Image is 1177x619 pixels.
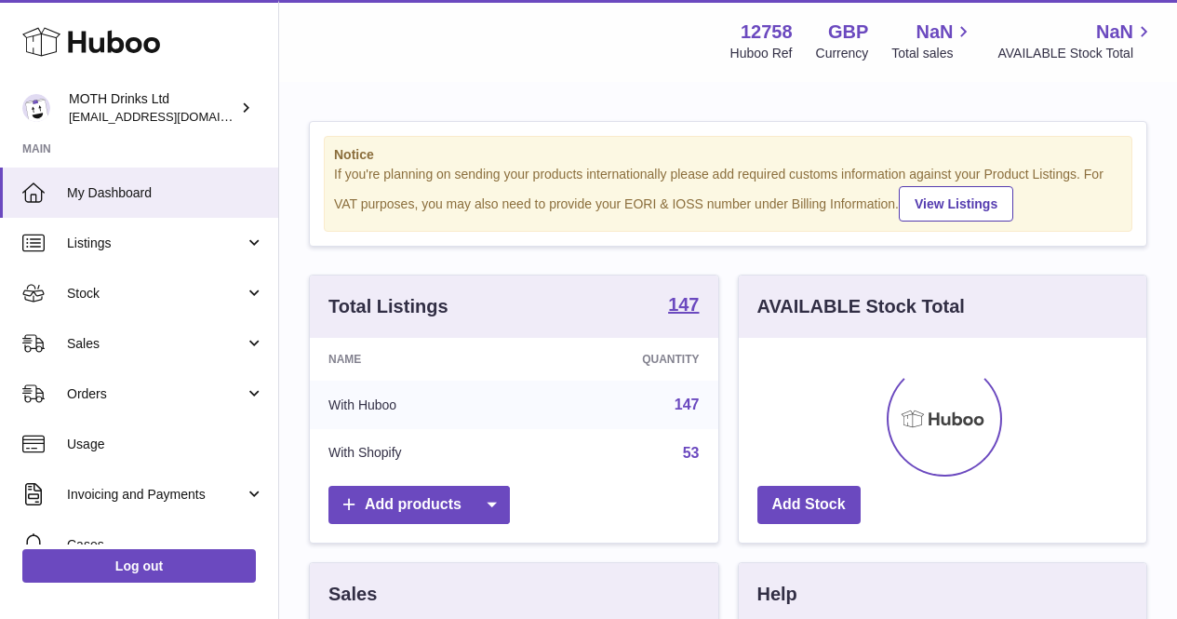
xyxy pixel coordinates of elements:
strong: GBP [828,20,868,45]
h3: Total Listings [328,294,448,319]
a: 147 [675,397,700,412]
span: NaN [1096,20,1133,45]
div: Currency [816,45,869,62]
div: If you're planning on sending your products internationally please add required customs informati... [334,166,1122,222]
a: 53 [683,445,700,461]
a: NaN AVAILABLE Stock Total [997,20,1155,62]
h3: Help [757,582,797,607]
span: Stock [67,285,245,303]
span: Listings [67,235,245,252]
th: Name [310,338,529,381]
a: NaN Total sales [891,20,974,62]
strong: Notice [334,146,1122,164]
span: My Dashboard [67,184,264,202]
span: NaN [916,20,953,45]
span: Total sales [891,45,974,62]
a: Add products [328,486,510,524]
a: 147 [668,295,699,317]
span: Usage [67,436,264,453]
img: orders@mothdrinks.com [22,94,50,122]
a: Log out [22,549,256,583]
td: With Huboo [310,381,529,429]
strong: 147 [668,295,699,314]
span: [EMAIL_ADDRESS][DOMAIN_NAME] [69,109,274,124]
span: AVAILABLE Stock Total [997,45,1155,62]
a: Add Stock [757,486,861,524]
a: View Listings [899,186,1013,222]
h3: AVAILABLE Stock Total [757,294,965,319]
strong: 12758 [741,20,793,45]
div: MOTH Drinks Ltd [69,90,236,126]
span: Cases [67,536,264,554]
h3: Sales [328,582,377,607]
div: Huboo Ref [730,45,793,62]
span: Sales [67,335,245,353]
td: With Shopify [310,429,529,478]
th: Quantity [529,338,717,381]
span: Invoicing and Payments [67,486,245,504]
span: Orders [67,385,245,403]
